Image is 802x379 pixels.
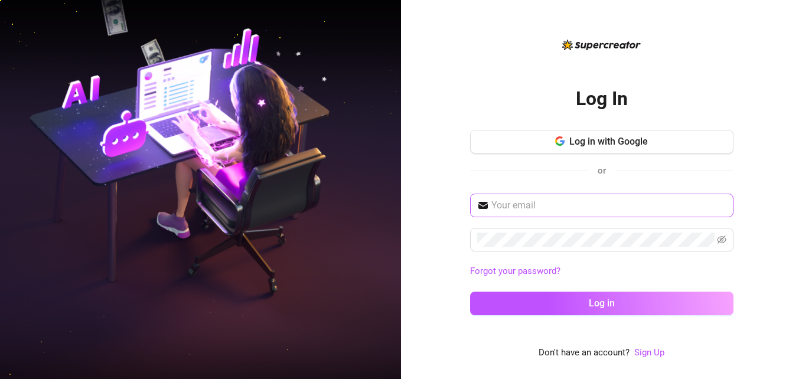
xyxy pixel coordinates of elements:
span: Log in [589,298,615,309]
span: or [598,165,606,176]
span: Don't have an account? [539,346,630,360]
span: Log in with Google [569,136,648,147]
input: Your email [491,198,726,213]
span: eye-invisible [717,235,726,244]
a: Sign Up [634,347,664,358]
a: Forgot your password? [470,266,560,276]
button: Log in [470,292,733,315]
button: Log in with Google [470,130,733,153]
a: Sign Up [634,346,664,360]
h2: Log In [576,87,628,111]
a: Forgot your password? [470,264,733,279]
img: logo-BBDzfeDw.svg [562,40,641,50]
